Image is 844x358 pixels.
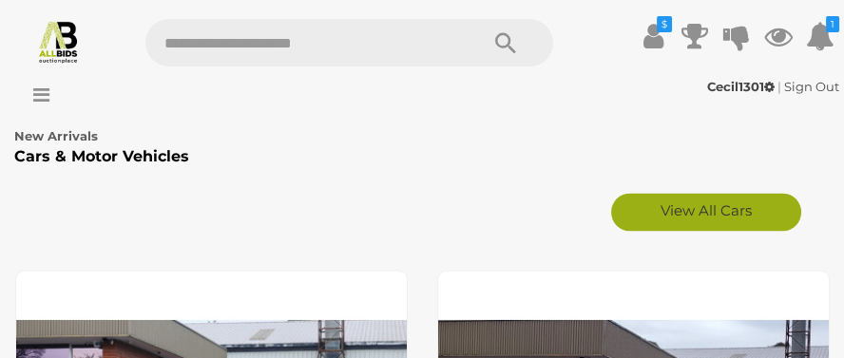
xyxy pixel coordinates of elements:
a: 1 [806,19,834,53]
b: Cars & Motor Vehicles [14,147,189,165]
i: 1 [826,16,839,32]
b: New Arrivals [14,128,98,143]
a: Sign Out [784,79,839,94]
a: $ [639,19,667,53]
a: View All Cars [611,193,801,231]
a: Cecil1301 [707,79,777,94]
strong: Cecil1301 [707,79,775,94]
span: | [777,79,781,94]
button: Search [458,19,553,66]
i: $ [657,16,672,32]
img: Allbids.com.au [36,19,81,64]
